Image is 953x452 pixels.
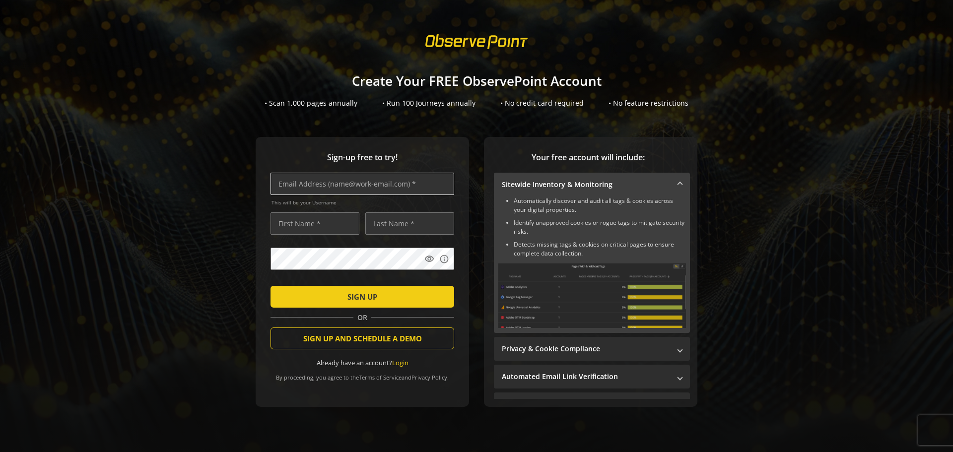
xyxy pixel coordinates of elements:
[494,337,690,361] mat-expansion-panel-header: Privacy & Cookie Compliance
[494,392,690,416] mat-expansion-panel-header: Performance Monitoring with Web Vitals
[424,254,434,264] mat-icon: visibility
[514,196,686,214] li: Automatically discover and audit all tags & cookies across your digital properties.
[514,240,686,258] li: Detects missing tags & cookies on critical pages to ensure complete data collection.
[494,196,690,333] div: Sitewide Inventory & Monitoring
[365,212,454,235] input: Last Name *
[271,327,454,349] button: SIGN UP AND SCHEDULE A DEMO
[271,152,454,163] span: Sign-up free to try!
[271,286,454,308] button: SIGN UP
[303,329,422,347] span: SIGN UP AND SCHEDULE A DEMO
[347,288,377,306] span: SIGN UP
[502,344,670,354] mat-panel-title: Privacy & Cookie Compliance
[500,98,584,108] div: • No credit card required
[514,218,686,236] li: Identify unapproved cookies or rogue tags to mitigate security risks.
[382,98,476,108] div: • Run 100 Journeys annually
[271,173,454,195] input: Email Address (name@work-email.com) *
[353,313,371,323] span: OR
[271,367,454,381] div: By proceeding, you agree to the and .
[494,365,690,388] mat-expansion-panel-header: Automated Email Link Verification
[392,358,408,367] a: Login
[609,98,688,108] div: • No feature restrictions
[502,372,670,382] mat-panel-title: Automated Email Link Verification
[494,173,690,196] mat-expansion-panel-header: Sitewide Inventory & Monitoring
[439,254,449,264] mat-icon: info
[359,374,402,381] a: Terms of Service
[411,374,447,381] a: Privacy Policy
[271,358,454,368] div: Already have an account?
[271,212,359,235] input: First Name *
[494,152,682,163] span: Your free account will include:
[272,199,454,206] span: This will be your Username
[265,98,357,108] div: • Scan 1,000 pages annually
[498,263,686,328] img: Sitewide Inventory & Monitoring
[502,180,670,190] mat-panel-title: Sitewide Inventory & Monitoring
